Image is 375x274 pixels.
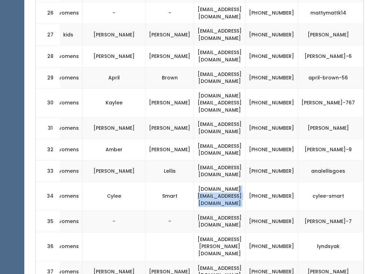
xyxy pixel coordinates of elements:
[298,139,364,160] td: [PERSON_NAME]-9
[298,24,364,45] td: [PERSON_NAME]
[54,24,83,45] td: kids
[194,67,245,88] td: [EMAIL_ADDRESS][DOMAIN_NAME]
[145,24,194,45] td: [PERSON_NAME]
[298,232,364,261] td: lyndsyak
[54,67,83,88] td: womens
[145,160,194,182] td: Lellis
[54,139,83,160] td: womens
[194,182,245,211] td: [DOMAIN_NAME][EMAIL_ADDRESS][DOMAIN_NAME]
[298,88,364,117] td: [PERSON_NAME]-767
[194,88,245,117] td: [DOMAIN_NAME][EMAIL_ADDRESS][DOMAIN_NAME]
[145,117,194,139] td: [PERSON_NAME]
[36,88,60,117] td: 30
[83,88,145,117] td: Kaylee
[245,2,298,24] td: [PHONE_NUMBER]
[83,2,145,24] td: -
[298,182,364,211] td: cylee-smart
[83,117,145,139] td: [PERSON_NAME]
[54,88,83,117] td: womens
[54,117,83,139] td: womens
[145,182,194,211] td: Smart
[245,117,298,139] td: [PHONE_NUMBER]
[298,67,364,88] td: april-brown-56
[83,139,145,160] td: Amber
[245,67,298,88] td: [PHONE_NUMBER]
[54,211,83,232] td: womens
[36,117,60,139] td: 31
[298,2,364,24] td: mattymattk14
[54,45,83,67] td: womens
[145,88,194,117] td: [PERSON_NAME]
[245,232,298,261] td: [PHONE_NUMBER]
[145,67,194,88] td: Brown
[145,45,194,67] td: [PERSON_NAME]
[54,182,83,211] td: womens
[83,182,145,211] td: Cylee
[194,211,245,232] td: [EMAIL_ADDRESS][DOMAIN_NAME]
[194,160,245,182] td: [EMAIL_ADDRESS][DOMAIN_NAME]
[83,45,145,67] td: [PERSON_NAME]
[54,232,83,261] td: womens
[145,2,194,24] td: -
[298,160,364,182] td: analellisgoes
[83,67,145,88] td: April
[194,2,245,24] td: [EMAIL_ADDRESS][DOMAIN_NAME]
[36,24,60,45] td: 27
[245,88,298,117] td: [PHONE_NUMBER]
[83,160,145,182] td: [PERSON_NAME]
[54,160,83,182] td: womens
[245,211,298,232] td: [PHONE_NUMBER]
[298,117,364,139] td: [PERSON_NAME]
[36,45,60,67] td: 28
[145,139,194,160] td: [PERSON_NAME]
[298,211,364,232] td: [PERSON_NAME]-7
[194,117,245,139] td: [EMAIL_ADDRESS][DOMAIN_NAME]
[194,232,245,261] td: [EMAIL_ADDRESS][PERSON_NAME][DOMAIN_NAME]
[83,211,145,232] td: -
[36,232,60,261] td: 36
[298,45,364,67] td: [PERSON_NAME]-6
[54,2,83,24] td: womens
[145,211,194,232] td: -
[194,139,245,160] td: [EMAIL_ADDRESS][DOMAIN_NAME]
[83,24,145,45] td: [PERSON_NAME]
[194,24,245,45] td: [EMAIL_ADDRESS][DOMAIN_NAME]
[36,139,60,160] td: 32
[194,45,245,67] td: [EMAIL_ADDRESS][DOMAIN_NAME]
[36,2,60,24] td: 26
[36,211,60,232] td: 35
[245,24,298,45] td: [PHONE_NUMBER]
[245,45,298,67] td: [PHONE_NUMBER]
[36,182,60,211] td: 34
[245,139,298,160] td: [PHONE_NUMBER]
[36,67,60,88] td: 29
[36,160,60,182] td: 33
[245,160,298,182] td: [PHONE_NUMBER]
[245,182,298,211] td: [PHONE_NUMBER]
